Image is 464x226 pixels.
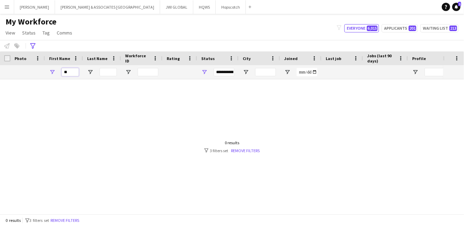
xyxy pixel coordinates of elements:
[344,24,379,32] button: Everyone6,015
[6,30,15,36] span: View
[382,24,418,32] button: Applicants201
[243,56,251,61] span: City
[201,69,207,75] button: Open Filter Menu
[6,17,56,27] span: My Workforce
[284,69,290,75] button: Open Filter Menu
[216,0,246,14] button: Hopscotch
[49,69,55,75] button: Open Filter Menu
[29,42,37,50] app-action-btn: Advanced filters
[54,28,75,37] a: Comms
[57,30,72,36] span: Comms
[4,55,10,61] input: Column with Header Selection
[458,2,461,6] span: 1
[167,56,180,61] span: Rating
[29,218,49,223] span: 3 filters set
[243,69,249,75] button: Open Filter Menu
[40,28,53,37] a: Tag
[255,68,276,76] input: City Filter Input
[22,30,36,36] span: Status
[14,0,55,14] button: [PERSON_NAME]
[297,68,317,76] input: Joined Filter Input
[326,56,341,61] span: Last job
[87,69,93,75] button: Open Filter Menu
[49,56,70,61] span: First Name
[231,148,260,153] a: Remove filters
[138,68,158,76] input: Workforce ID Filter Input
[284,56,298,61] span: Joined
[160,0,193,14] button: JWI GLOBAL
[367,53,396,63] span: Jobs (last 90 days)
[449,26,457,31] span: 213
[19,28,38,37] a: Status
[15,56,26,61] span: Photo
[193,0,216,14] button: HQWS
[412,56,426,61] span: Profile
[3,28,18,37] a: View
[204,140,260,145] div: 0 results
[412,69,418,75] button: Open Filter Menu
[409,26,416,31] span: 201
[55,0,160,14] button: [PERSON_NAME] & ASSOCIATES [GEOGRAPHIC_DATA]
[204,148,260,153] div: 3 filters set
[425,68,448,76] input: Profile Filter Input
[87,56,108,61] span: Last Name
[43,30,50,36] span: Tag
[49,217,81,224] button: Remove filters
[125,69,131,75] button: Open Filter Menu
[420,24,458,32] button: Waiting list213
[452,3,461,11] a: 1
[125,53,150,63] span: Workforce ID
[367,26,378,31] span: 6,015
[62,68,79,76] input: First Name Filter Input
[100,68,117,76] input: Last Name Filter Input
[201,56,215,61] span: Status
